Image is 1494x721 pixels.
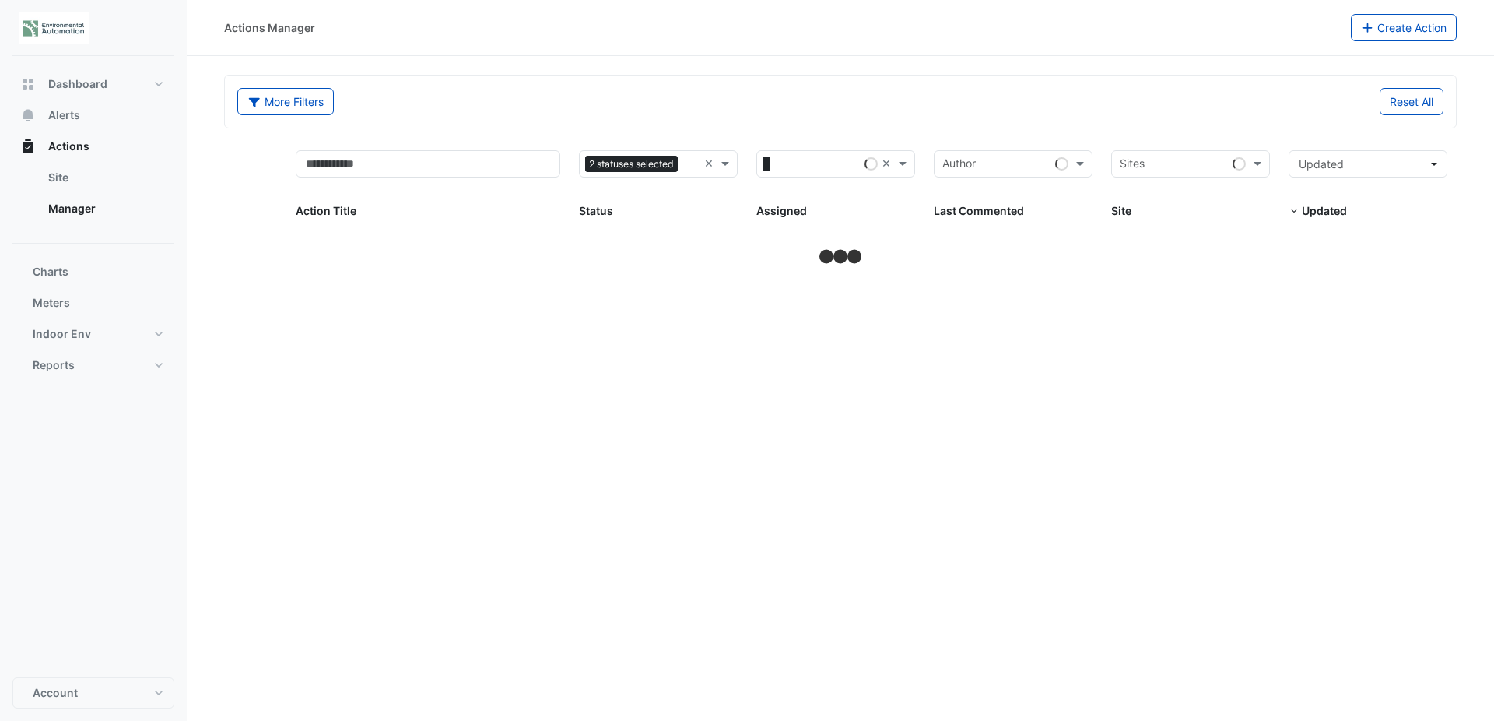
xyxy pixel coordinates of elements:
a: Manager [36,193,174,224]
button: Reset All [1380,88,1443,115]
span: Last Commented [934,204,1024,217]
button: Charts [12,256,174,287]
app-icon: Alerts [20,107,36,123]
span: Dashboard [48,76,107,92]
span: Alerts [48,107,80,123]
button: Meters [12,287,174,318]
button: Actions [12,131,174,162]
button: Indoor Env [12,318,174,350]
button: Create Action [1351,14,1457,41]
img: Company Logo [19,12,89,44]
span: Site [1111,204,1131,217]
button: Account [12,677,174,709]
span: Meters [33,295,70,311]
div: Actions [12,162,174,230]
span: Assigned [756,204,807,217]
span: 2 statuses selected [585,156,678,173]
app-icon: Dashboard [20,76,36,92]
span: Status [579,204,613,217]
button: Alerts [12,100,174,131]
span: Clear [704,155,717,173]
app-icon: Actions [20,139,36,154]
span: Updated [1299,157,1344,171]
span: Reports [33,357,75,373]
a: Site [36,162,174,193]
span: Account [33,685,78,701]
div: Actions Manager [224,19,315,36]
button: Reports [12,350,174,381]
button: Dashboard [12,69,174,100]
span: Charts [33,264,68,280]
span: Clear [882,155,895,173]
span: Indoor Env [33,326,91,342]
span: Actions [48,139,89,154]
button: More Filters [237,88,334,115]
button: Updated [1289,150,1447,178]
span: Updated [1302,204,1347,217]
span: Action Title [296,204,356,217]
